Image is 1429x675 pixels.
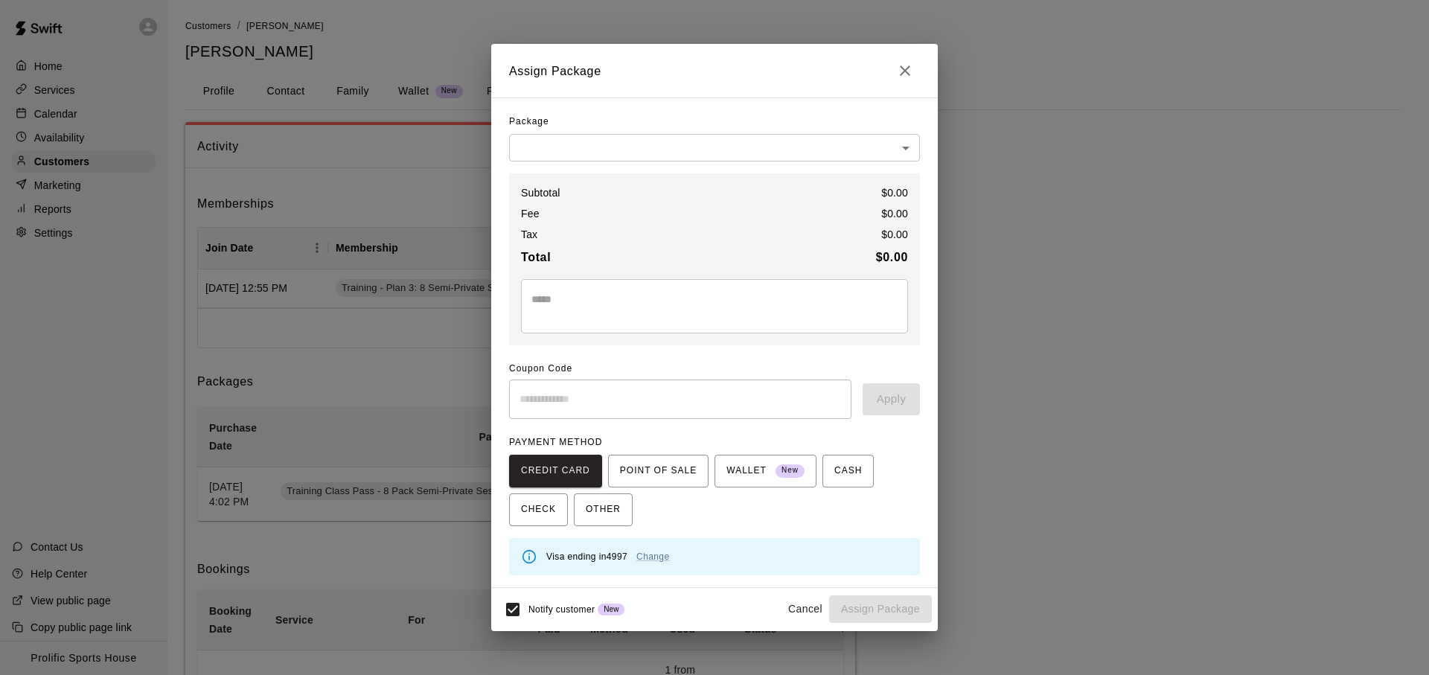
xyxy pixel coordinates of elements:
span: New [598,605,624,613]
p: Fee [521,206,540,221]
h2: Assign Package [491,44,938,97]
span: CASH [834,459,862,483]
button: CREDIT CARD [509,455,602,487]
p: Tax [521,227,537,242]
p: Subtotal [521,185,560,200]
button: CHECK [509,493,568,526]
b: Total [521,251,551,263]
span: PAYMENT METHOD [509,437,602,447]
span: Package [509,110,549,134]
span: Notify customer [528,604,595,615]
button: Close [890,56,920,86]
button: POINT OF SALE [608,455,709,487]
span: POINT OF SALE [620,459,697,483]
p: $ 0.00 [881,227,908,242]
span: Visa ending in 4997 [546,551,670,562]
p: $ 0.00 [881,206,908,221]
span: Coupon Code [509,357,920,381]
span: CREDIT CARD [521,459,590,483]
b: $ 0.00 [876,251,908,263]
button: OTHER [574,493,633,526]
button: WALLET New [714,455,816,487]
button: CASH [822,455,874,487]
span: WALLET [726,459,805,483]
span: New [776,461,805,481]
p: $ 0.00 [881,185,908,200]
span: CHECK [521,498,556,522]
button: Cancel [781,595,829,623]
a: Change [636,551,669,562]
span: OTHER [586,498,621,522]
